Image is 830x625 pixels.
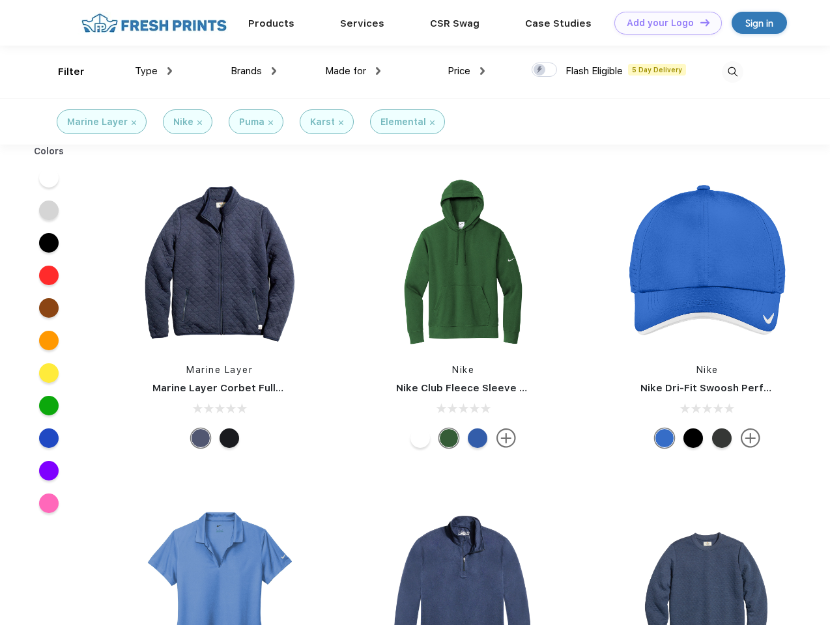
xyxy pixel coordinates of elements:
div: Filter [58,64,85,79]
div: Puma [239,115,265,129]
img: dropdown.png [376,67,380,75]
img: filter_cancel.svg [339,120,343,125]
div: Black [220,428,239,448]
a: Products [248,18,294,29]
div: Blue Sapphire [655,428,674,448]
a: Services [340,18,384,29]
div: Navy [191,428,210,448]
img: DT [700,19,709,26]
img: more.svg [741,428,760,448]
a: Nike [452,365,474,375]
img: dropdown.png [272,67,276,75]
span: 5 Day Delivery [628,64,686,76]
a: Nike Dri-Fit Swoosh Perforated Cap [640,382,820,394]
div: White [410,428,430,448]
div: Game Royal [468,428,487,448]
img: filter_cancel.svg [197,120,202,125]
a: Marine Layer Corbet Full-Zip Jacket [152,382,333,394]
img: func=resize&h=266 [133,177,306,350]
img: dropdown.png [480,67,485,75]
div: Nike [173,115,193,129]
div: Marine Layer [67,115,128,129]
div: Gorge Green [439,428,459,448]
div: Colors [24,145,74,158]
img: more.svg [496,428,516,448]
a: Sign in [732,12,787,34]
img: fo%20logo%202.webp [78,12,231,35]
div: Add your Logo [627,18,694,29]
div: Elemental [380,115,426,129]
div: Sign in [745,16,773,31]
span: Price [448,65,470,77]
img: filter_cancel.svg [268,120,273,125]
span: Type [135,65,158,77]
span: Brands [231,65,262,77]
a: Marine Layer [186,365,253,375]
img: func=resize&h=266 [621,177,794,350]
a: Nike Club Fleece Sleeve Swoosh Pullover Hoodie [396,382,640,394]
img: func=resize&h=266 [377,177,550,350]
img: filter_cancel.svg [132,120,136,125]
div: Anthracite [712,428,732,448]
a: Nike [696,365,719,375]
a: CSR Swag [430,18,479,29]
span: Made for [325,65,366,77]
span: Flash Eligible [565,65,623,77]
div: Karst [310,115,335,129]
img: filter_cancel.svg [430,120,435,125]
img: dropdown.png [167,67,172,75]
div: Black [683,428,703,448]
img: desktop_search.svg [722,61,743,83]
